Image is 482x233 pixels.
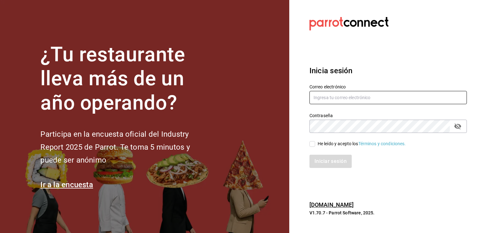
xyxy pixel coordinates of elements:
[358,141,406,146] a: Términos y condiciones.
[309,91,467,104] input: Ingresa tu correo electrónico
[40,43,211,115] h1: ¿Tu restaurante lleva más de un año operando?
[40,128,211,166] h2: Participa en la encuesta oficial del Industry Report 2025 de Parrot. Te toma 5 minutos y puede se...
[452,121,463,132] button: passwordField
[309,201,354,208] a: [DOMAIN_NAME]
[309,210,467,216] p: V1.70.7 - Parrot Software, 2025.
[40,180,93,189] a: Ir a la encuesta
[318,140,406,147] div: He leído y acepto los
[309,84,467,89] label: Correo electrónico
[309,113,467,117] label: Contraseña
[309,65,467,76] h3: Inicia sesión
